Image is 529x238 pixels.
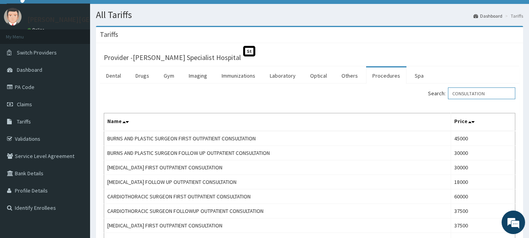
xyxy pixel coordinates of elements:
[17,118,31,125] span: Tariffs
[17,101,32,108] span: Claims
[104,131,451,146] td: BURNS AND PLASTIC SURGEON FIRST OUTPATIENT CONSULTATION
[41,44,132,54] div: Chat with us now
[104,175,451,189] td: [MEDICAL_DATA] FOLLOW UP OUTPATIENT CONSULTATION
[451,146,515,160] td: 30000
[451,113,515,131] th: Price
[128,4,147,23] div: Minimize live chat window
[4,156,149,184] textarea: Type your message and hit 'Enter'
[451,189,515,204] td: 60000
[448,87,515,99] input: Search:
[182,67,213,84] a: Imaging
[96,10,523,20] h1: All Tariffs
[104,146,451,160] td: BURNS AND PLASTIC SURGEON FOLLOW UP OUTPATIENT CONSULTATION
[503,13,523,19] li: Tariffs
[104,54,241,61] h3: Provider - [PERSON_NAME] Specialist Hospital
[451,160,515,175] td: 30000
[17,49,57,56] span: Switch Providers
[104,189,451,204] td: CARDIOTHORACIC SURGEON FIRST OUTPATIENT CONSULTATION
[408,67,430,84] a: Spa
[304,67,333,84] a: Optical
[104,160,451,175] td: [MEDICAL_DATA] FIRST OUTPATIENT CONSULTATION
[104,218,451,233] td: [MEDICAL_DATA] FIRST OUTPATIENT CONSULTATION
[428,87,515,99] label: Search:
[14,39,32,59] img: d_794563401_company_1708531726252_794563401
[451,218,515,233] td: 37500
[366,67,406,84] a: Procedures
[335,67,364,84] a: Others
[27,27,46,33] a: Online
[104,113,451,131] th: Name
[129,67,155,84] a: Drugs
[45,70,108,149] span: We're online!
[243,46,255,56] span: St
[451,131,515,146] td: 45000
[17,66,42,73] span: Dashboard
[473,13,502,19] a: Dashboard
[27,16,143,23] p: [PERSON_NAME][GEOGRAPHIC_DATA]
[100,67,127,84] a: Dental
[264,67,302,84] a: Laboratory
[104,204,451,218] td: CARDIOTHORACIC SURGEON FOLLOWUP OUTPATIENT CONSULTATION
[100,31,118,38] h3: Tariffs
[4,8,22,25] img: User Image
[451,204,515,218] td: 37500
[157,67,181,84] a: Gym
[451,175,515,189] td: 18000
[215,67,262,84] a: Immunizations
